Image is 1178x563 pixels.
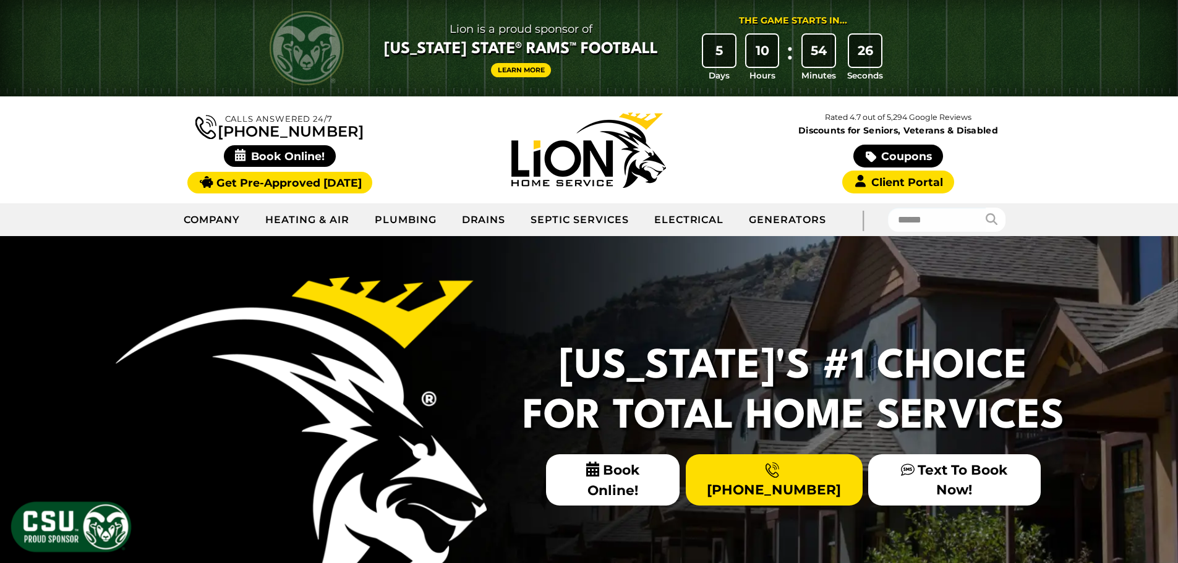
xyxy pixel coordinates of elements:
[839,203,888,236] div: |
[743,111,1052,124] p: Rated 4.7 out of 5,294 Google Reviews
[803,35,835,67] div: 54
[746,126,1051,135] span: Discounts for Seniors, Veterans & Disabled
[736,205,839,235] a: Generators
[450,205,519,235] a: Drains
[171,205,254,235] a: Company
[195,112,364,139] a: [PHONE_NUMBER]
[783,35,796,82] div: :
[847,69,883,82] span: Seconds
[270,11,344,85] img: CSU Rams logo
[849,35,881,67] div: 26
[868,454,1040,505] a: Text To Book Now!
[686,454,863,505] a: [PHONE_NUMBER]
[187,172,372,193] a: Get Pre-Approved [DATE]
[518,205,641,235] a: Septic Services
[703,35,735,67] div: 5
[801,69,836,82] span: Minutes
[224,145,336,167] span: Book Online!
[642,205,737,235] a: Electrical
[253,205,362,235] a: Heating & Air
[842,171,954,193] a: Client Portal
[511,112,666,188] img: Lion Home Service
[384,39,658,60] span: [US_STATE] State® Rams™ Football
[384,19,658,39] span: Lion is a proud sponsor of
[546,454,680,506] span: Book Online!
[709,69,730,82] span: Days
[9,500,133,554] img: CSU Sponsor Badge
[362,205,450,235] a: Plumbing
[749,69,775,82] span: Hours
[746,35,779,67] div: 10
[739,14,847,28] div: The Game Starts in...
[491,63,552,77] a: Learn More
[853,145,942,167] a: Coupons
[515,342,1072,442] h2: [US_STATE]'s #1 Choice For Total Home Services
